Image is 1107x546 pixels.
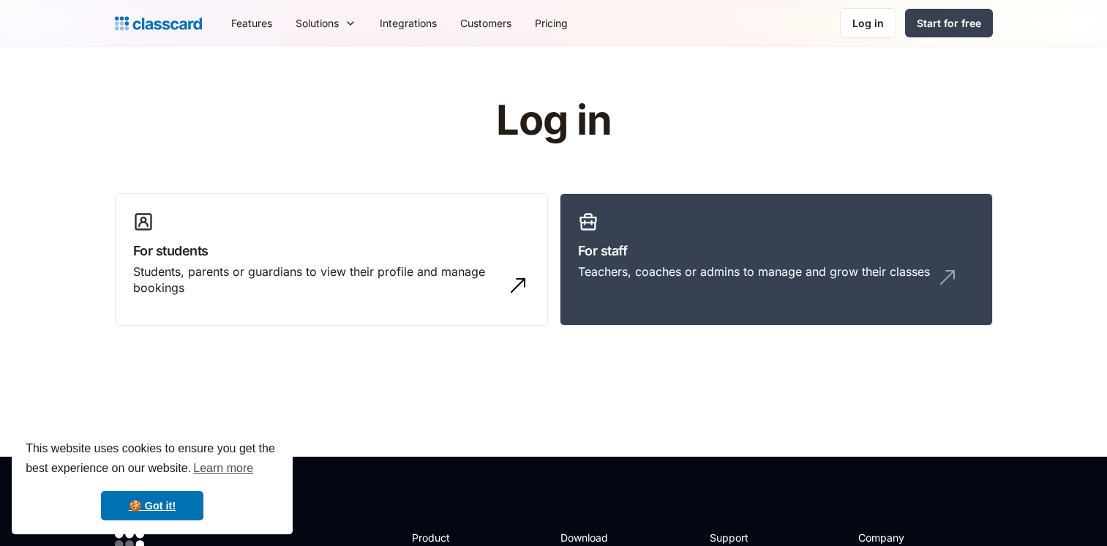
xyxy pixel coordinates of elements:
a: learn more about cookies [191,457,255,479]
h1: Log in [321,98,786,143]
div: Solutions [296,15,339,31]
a: Log in [840,8,896,38]
h3: For students [133,241,530,261]
h2: Company [858,530,956,545]
a: home [115,13,202,34]
a: Integrations [368,7,449,40]
div: Solutions [284,7,368,40]
div: Start for free [917,15,981,31]
div: Teachers, coaches or admins to manage and grow their classes [578,263,930,280]
a: Customers [449,7,523,40]
a: Pricing [523,7,579,40]
a: For studentsStudents, parents or guardians to view their profile and manage bookings [115,193,548,326]
a: Features [219,7,284,40]
h2: Download [560,530,620,545]
a: dismiss cookie message [101,491,203,520]
span: This website uses cookies to ensure you get the best experience on our website. [26,440,279,479]
div: Students, parents or guardians to view their profile and manage bookings [133,263,500,296]
div: cookieconsent [12,426,293,534]
a: For staffTeachers, coaches or admins to manage and grow their classes [560,193,993,326]
h2: Product [412,530,490,545]
a: Start for free [905,9,993,37]
h3: For staff [578,241,975,261]
div: Log in [852,15,884,31]
h2: Support [710,530,769,545]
